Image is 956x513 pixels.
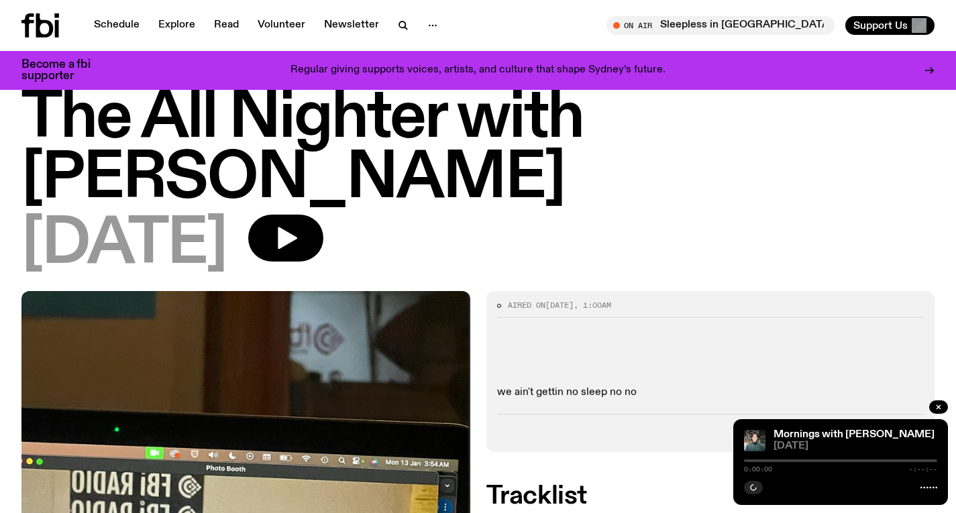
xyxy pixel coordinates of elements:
span: Aired on [508,300,545,310]
img: Radio presenter Ben Hansen sits in front of a wall of photos and an fbi radio sign. Film photo. B... [744,430,765,451]
a: Read [206,16,247,35]
h1: The All Nighter with [PERSON_NAME] [21,89,935,209]
p: we ain't gettin no sleep no no [497,386,924,399]
a: Explore [150,16,203,35]
span: [DATE] [21,215,227,275]
span: -:--:-- [909,466,937,473]
span: , 1:00am [574,300,611,310]
span: 0:00:00 [744,466,772,473]
a: Schedule [86,16,148,35]
a: Newsletter [316,16,387,35]
span: [DATE] [545,300,574,310]
h3: Become a fbi supporter [21,59,107,82]
p: Regular giving supports voices, artists, and culture that shape Sydney’s future. [290,64,666,76]
button: On AirSleepless in [GEOGRAPHIC_DATA] [606,16,835,35]
h2: Tracklist [486,484,935,508]
a: Mornings with [PERSON_NAME] [774,429,935,440]
button: Support Us [845,16,935,35]
a: Volunteer [250,16,313,35]
span: Support Us [853,19,908,32]
span: [DATE] [774,441,937,451]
